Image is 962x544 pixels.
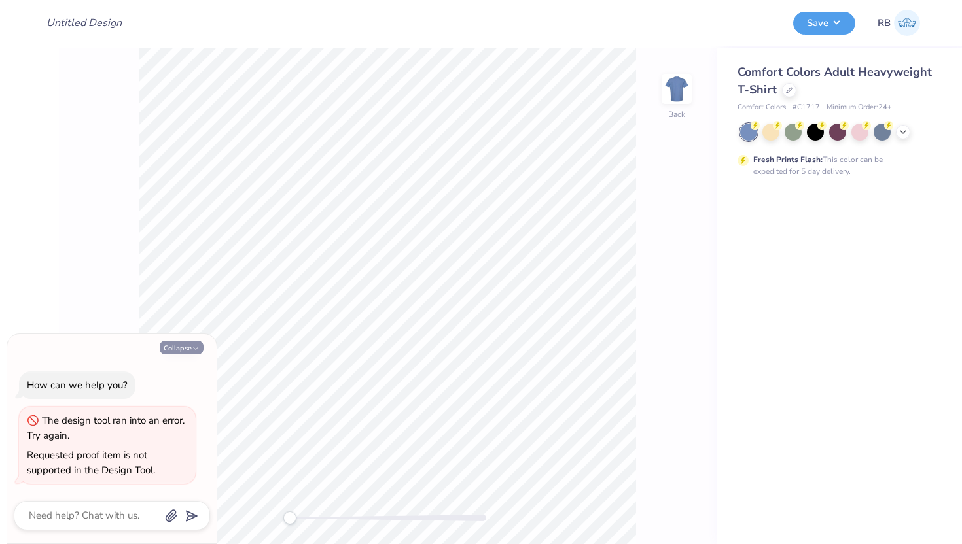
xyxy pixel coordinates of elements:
[668,109,685,120] div: Back
[27,379,128,392] div: How can we help you?
[664,76,690,102] img: Back
[872,10,926,36] a: RB
[878,16,891,31] span: RB
[27,414,185,442] div: The design tool ran into an error. Try again.
[793,12,855,35] button: Save
[738,102,786,113] span: Comfort Colors
[160,341,204,354] button: Collapse
[36,10,132,36] input: Untitled Design
[27,449,155,477] div: Requested proof item is not supported in the Design Tool.
[738,64,932,97] span: Comfort Colors Adult Heavyweight T-Shirt
[894,10,920,36] img: Riley Barbalat
[793,102,820,113] span: # C1717
[753,154,823,165] strong: Fresh Prints Flash:
[283,511,296,524] div: Accessibility label
[753,154,914,177] div: This color can be expedited for 5 day delivery.
[827,102,892,113] span: Minimum Order: 24 +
